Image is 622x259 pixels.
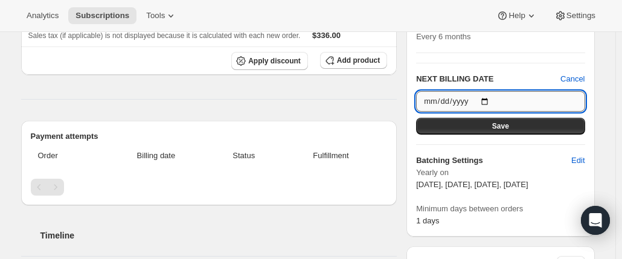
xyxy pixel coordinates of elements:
th: Order [31,142,103,169]
nav: Pagination [31,179,388,196]
span: Settings [566,11,595,21]
button: Settings [547,7,603,24]
span: Yearly on [416,167,585,179]
span: Edit [571,155,585,167]
h2: NEXT BILLING DATE [416,73,560,85]
span: Add product [337,56,380,65]
span: Sales tax (if applicable) is not displayed because it is calculated with each new order. [28,31,301,40]
span: Every 6 months [416,32,470,41]
div: Open Intercom Messenger [581,206,610,235]
button: Apply discount [231,52,308,70]
button: Analytics [19,7,66,24]
span: Billing date [106,150,206,162]
span: Analytics [27,11,59,21]
button: Save [416,118,585,135]
span: Status [213,150,275,162]
h2: Timeline [40,229,397,241]
h2: Payment attempts [31,130,388,142]
button: Tools [139,7,184,24]
span: Help [508,11,525,21]
button: Cancel [560,73,585,85]
span: Subscriptions [75,11,129,21]
span: Minimum days between orders [416,203,585,215]
span: 1 days [416,216,439,225]
span: Fulfillment [282,150,380,162]
span: Apply discount [248,56,301,66]
button: Edit [564,151,592,170]
button: Subscriptions [68,7,136,24]
span: Tools [146,11,165,21]
h6: Batching Settings [416,155,571,167]
button: Help [489,7,544,24]
span: [DATE], [DATE], [DATE], [DATE] [416,180,528,189]
span: Save [492,121,509,131]
button: Add product [320,52,387,69]
span: $336.00 [312,31,341,40]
